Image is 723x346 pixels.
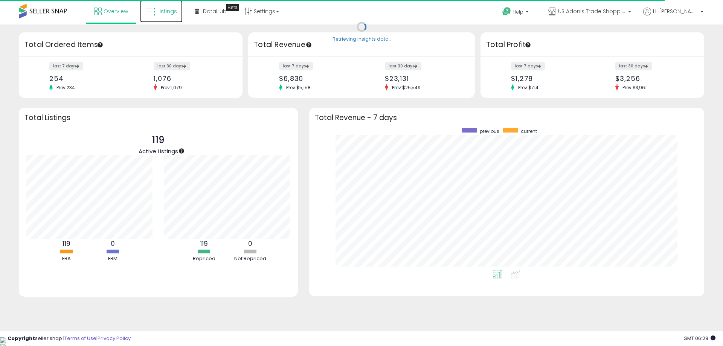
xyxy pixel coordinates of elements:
label: last 30 days [154,62,190,70]
label: last 7 days [279,62,313,70]
h3: Total Ordered Items [24,40,237,50]
div: Tooltip anchor [226,4,239,11]
span: Hi [PERSON_NAME] [653,8,698,15]
div: 254 [49,75,125,82]
span: Help [513,9,523,15]
label: last 30 days [615,62,652,70]
a: Hi [PERSON_NAME] [643,8,703,24]
b: 119 [200,239,208,248]
h3: Total Revenue - 7 days [315,115,699,120]
h3: Total Profit [486,40,699,50]
div: $6,830 [279,75,356,82]
span: US Adonis Trade Shopping [558,8,626,15]
a: Help [496,1,536,24]
div: Repriced [182,255,227,262]
div: FBA [44,255,89,262]
span: Prev: $714 [514,84,542,91]
span: Prev: 1,079 [157,84,186,91]
span: current [521,128,537,134]
div: Not Repriced [228,255,273,262]
h3: Total Revenue [254,40,469,50]
span: Prev: $25,549 [388,84,424,91]
div: Tooltip anchor [305,41,312,48]
h3: Total Listings [24,115,292,120]
div: Tooltip anchor [525,41,531,48]
span: DataHub [203,8,227,15]
div: $1,278 [511,75,587,82]
span: Prev: 234 [53,84,79,91]
b: 119 [63,239,70,248]
div: Retrieving insights data.. [333,36,391,43]
i: Get Help [502,7,511,16]
div: $3,256 [615,75,691,82]
label: last 30 days [385,62,421,70]
span: Prev: $3,961 [619,84,650,91]
b: 0 [248,239,252,248]
label: last 7 days [511,62,545,70]
label: last 7 days [49,62,83,70]
span: Active Listings [139,147,178,155]
p: 119 [139,133,178,147]
b: 0 [111,239,115,248]
div: Tooltip anchor [97,41,104,48]
div: Tooltip anchor [178,148,185,154]
span: Overview [104,8,128,15]
div: FBM [90,255,135,262]
div: 1,076 [154,75,229,82]
span: Prev: $5,158 [282,84,314,91]
span: previous [480,128,499,134]
span: Listings [157,8,177,15]
div: $23,131 [385,75,462,82]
